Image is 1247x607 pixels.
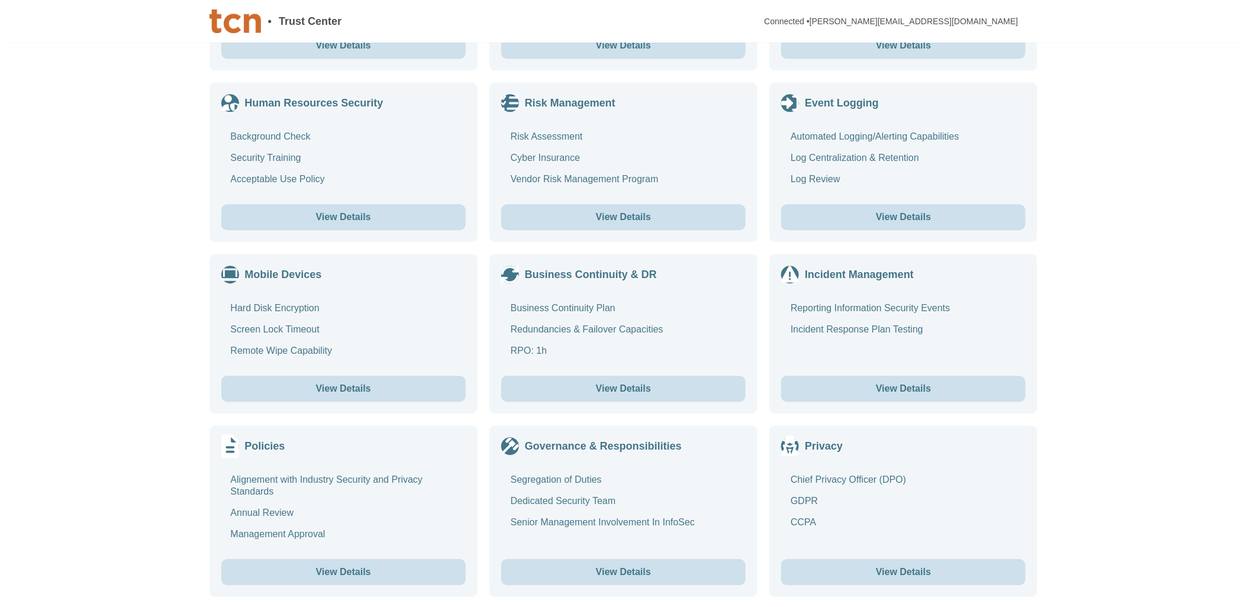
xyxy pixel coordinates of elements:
[231,474,466,498] div: Alignement with Industry Security and Privacy Standards
[805,440,843,452] div: Privacy
[245,440,285,452] div: Policies
[279,16,341,27] span: Trust Center
[805,97,879,109] div: Event Logging
[245,97,384,109] div: Human Resources Security
[231,345,333,357] div: Remote Wipe Capability
[501,204,746,230] button: View Details
[231,152,301,164] div: Security Training
[511,516,695,528] div: Senior Management Involvement In InfoSec
[781,559,1026,585] button: View Details
[511,152,580,164] div: Cyber Insurance
[245,269,322,280] div: Mobile Devices
[525,97,616,109] div: Risk Management
[791,474,906,486] div: Chief Privacy Officer (DPO)
[781,376,1026,402] button: View Details
[501,559,746,585] button: View Details
[805,269,914,280] div: Incident Management
[791,324,923,335] div: Incident Response Plan Testing
[791,131,959,143] div: Automated Logging/Alerting Capabilities
[231,131,311,143] div: Background Check
[511,495,616,507] div: Dedicated Security Team
[791,152,919,164] div: Log Centralization & Retention
[221,204,466,230] button: View Details
[501,33,746,59] button: View Details
[511,474,602,486] div: Segregation of Duties
[791,302,950,314] div: Reporting Information Security Events
[781,33,1026,59] button: View Details
[511,345,547,357] div: RPO: 1h
[231,507,294,519] div: Annual Review
[791,173,840,185] div: Log Review
[231,528,326,540] div: Management Approval
[221,559,466,585] button: View Details
[781,204,1026,230] button: View Details
[511,131,583,143] div: Risk Assessment
[501,376,746,402] button: View Details
[511,324,663,335] div: Redundancies & Failover Capacities
[511,302,616,314] div: Business Continuity Plan
[231,324,320,335] div: Screen Lock Timeout
[210,9,261,33] img: Company Banner
[231,173,325,185] div: Acceptable Use Policy
[791,495,818,507] div: GDPR
[221,376,466,402] button: View Details
[231,302,320,314] div: Hard Disk Encryption
[525,440,682,452] div: Governance & Responsibilities
[765,17,1019,25] div: Connected • [PERSON_NAME][EMAIL_ADDRESS][DOMAIN_NAME]
[268,16,272,27] span: •
[221,33,466,59] button: View Details
[525,269,657,280] div: Business Continuity & DR
[511,173,659,185] div: Vendor Risk Management Program
[791,516,816,528] div: CCPA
